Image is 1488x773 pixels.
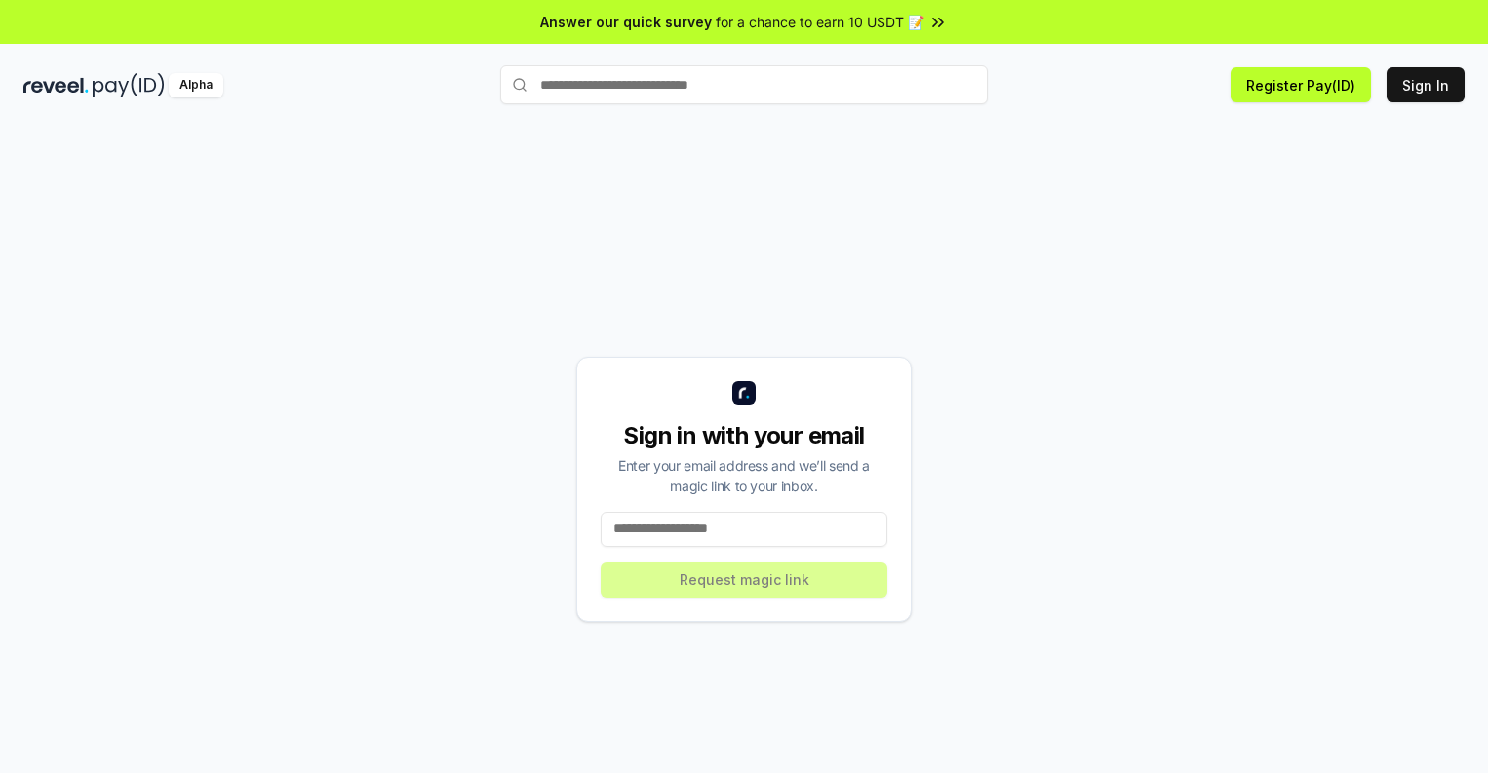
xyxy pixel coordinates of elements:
div: Enter your email address and we’ll send a magic link to your inbox. [601,455,887,496]
div: Sign in with your email [601,420,887,451]
span: for a chance to earn 10 USDT 📝 [716,12,924,32]
div: Alpha [169,73,223,97]
button: Sign In [1387,67,1465,102]
span: Answer our quick survey [540,12,712,32]
button: Register Pay(ID) [1231,67,1371,102]
img: pay_id [93,73,165,97]
img: logo_small [732,381,756,405]
img: reveel_dark [23,73,89,97]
